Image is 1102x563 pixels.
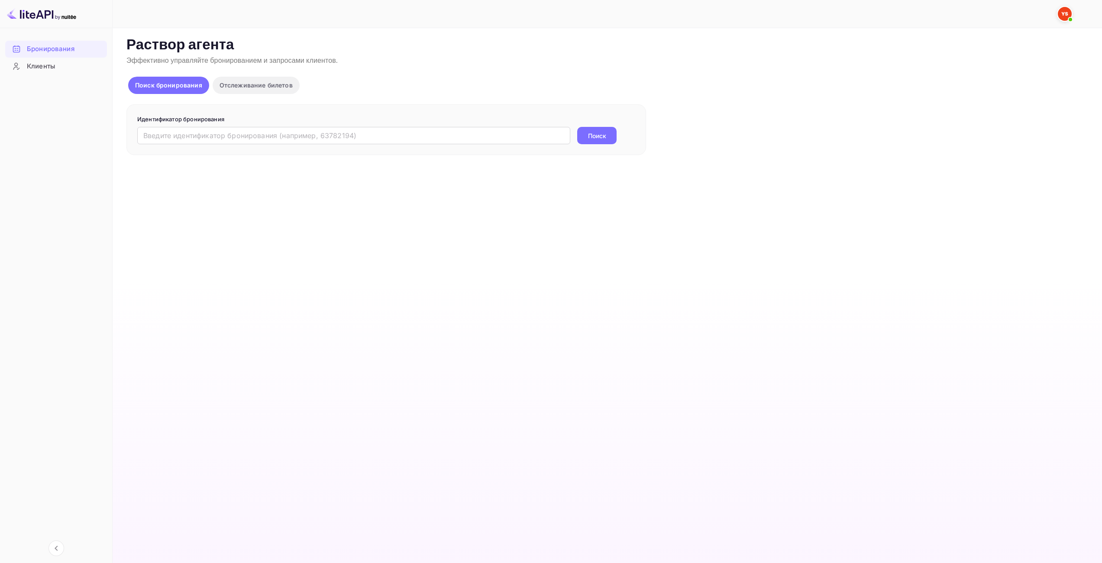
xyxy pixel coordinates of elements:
div: Клиенты [5,58,107,75]
input: Введите идентификатор бронирования (например, 63782194) [137,127,570,144]
img: Логотип LiteAPI [7,7,76,21]
ya-tr-span: Отслеживание билетов [220,81,293,89]
button: Поиск [577,127,617,144]
img: Служба Поддержки Яндекса [1058,7,1072,21]
a: Клиенты [5,58,107,74]
ya-tr-span: Бронирования [27,44,74,54]
ya-tr-span: Эффективно управляйте бронированием и запросами клиентов. [126,56,338,65]
ya-tr-span: Раствор агента [126,36,234,55]
a: Бронирования [5,41,107,57]
ya-tr-span: Поиск [588,131,606,140]
ya-tr-span: Клиенты [27,61,55,71]
ya-tr-span: Идентификатор бронирования [137,116,224,123]
ya-tr-span: Поиск бронирования [135,81,202,89]
button: Свернуть навигацию [48,540,64,556]
div: Бронирования [5,41,107,58]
